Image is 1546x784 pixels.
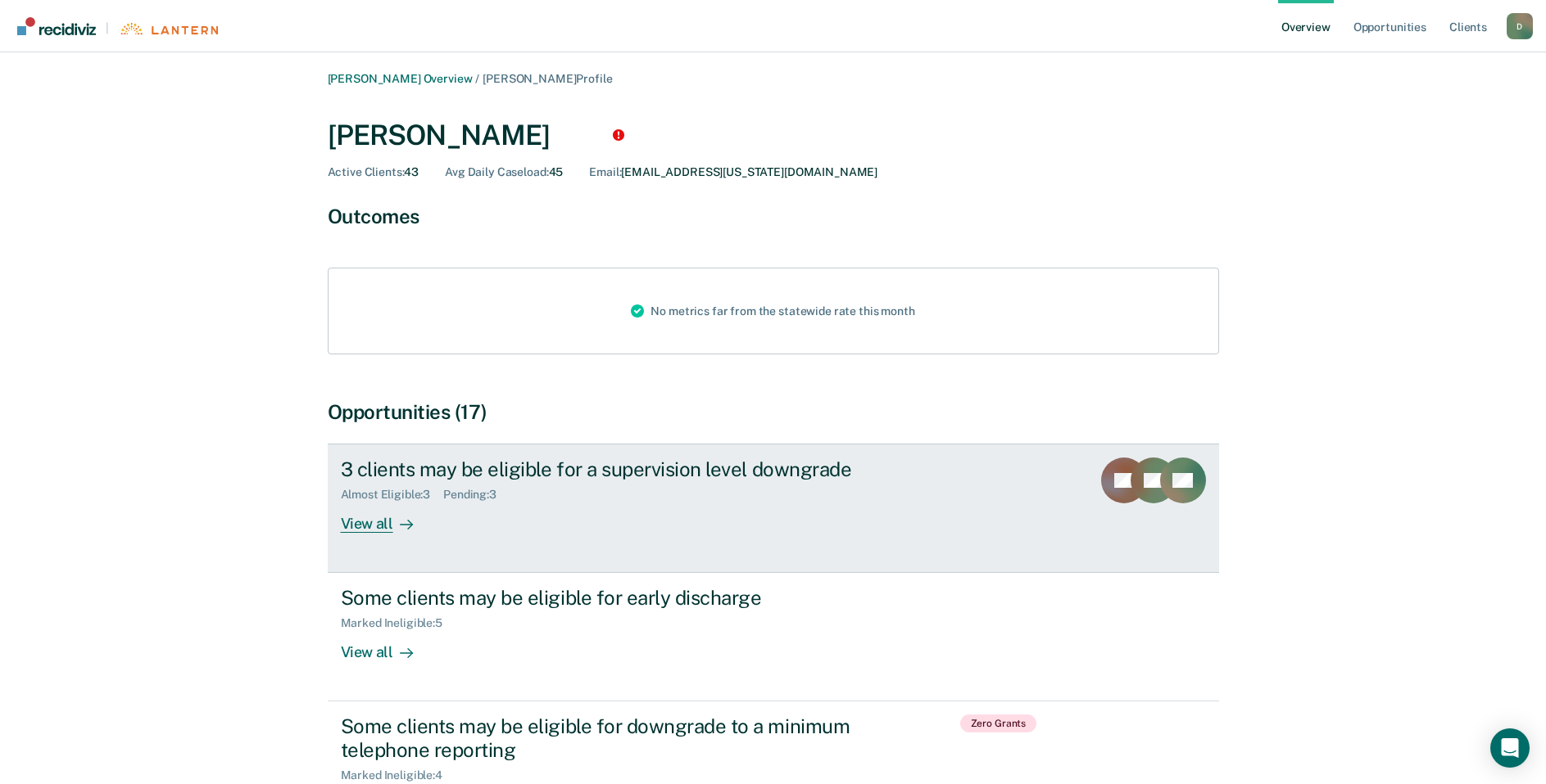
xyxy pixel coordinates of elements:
[119,23,218,35] img: Lantern
[618,268,927,354] div: No metrics far from the statewide rate this month
[17,17,96,35] img: Recidiviz
[328,72,473,85] a: [PERSON_NAME] Overview
[328,400,1219,424] div: Opportunities (17)
[1507,13,1533,39] div: D
[483,72,612,85] span: [PERSON_NAME] Profile
[328,165,405,178] span: Active Clients :
[960,714,1037,732] span: Zero Grants
[328,165,419,179] div: 43
[341,457,916,481] div: 3 clients may be eligible for a supervision level downgrade
[96,21,119,35] span: |
[472,72,483,85] span: /
[328,119,1219,152] div: [PERSON_NAME]
[1490,728,1530,768] div: Open Intercom Messenger
[328,573,1219,701] a: Some clients may be eligible for early dischargeMarked Ineligible:5View all
[589,165,877,179] div: [EMAIL_ADDRESS][US_STATE][DOMAIN_NAME]
[589,165,621,178] span: Email :
[341,502,433,534] div: View all
[611,128,626,142] div: Tooltip anchor
[341,616,456,630] div: Marked Ineligible : 5
[443,488,510,502] div: Pending : 3
[445,165,563,179] div: 45
[341,586,916,610] div: Some clients may be eligible for early discharge
[328,444,1219,573] a: 3 clients may be eligible for a supervision level downgradeAlmost Eligible:3Pending:3View all
[341,714,916,762] div: Some clients may be eligible for downgrade to a minimum telephone reporting
[445,165,548,178] span: Avg Daily Caseload :
[341,488,444,502] div: Almost Eligible : 3
[341,630,433,662] div: View all
[1507,13,1533,39] button: Profile dropdown button
[341,768,456,782] div: Marked Ineligible : 4
[328,205,1219,228] div: Outcomes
